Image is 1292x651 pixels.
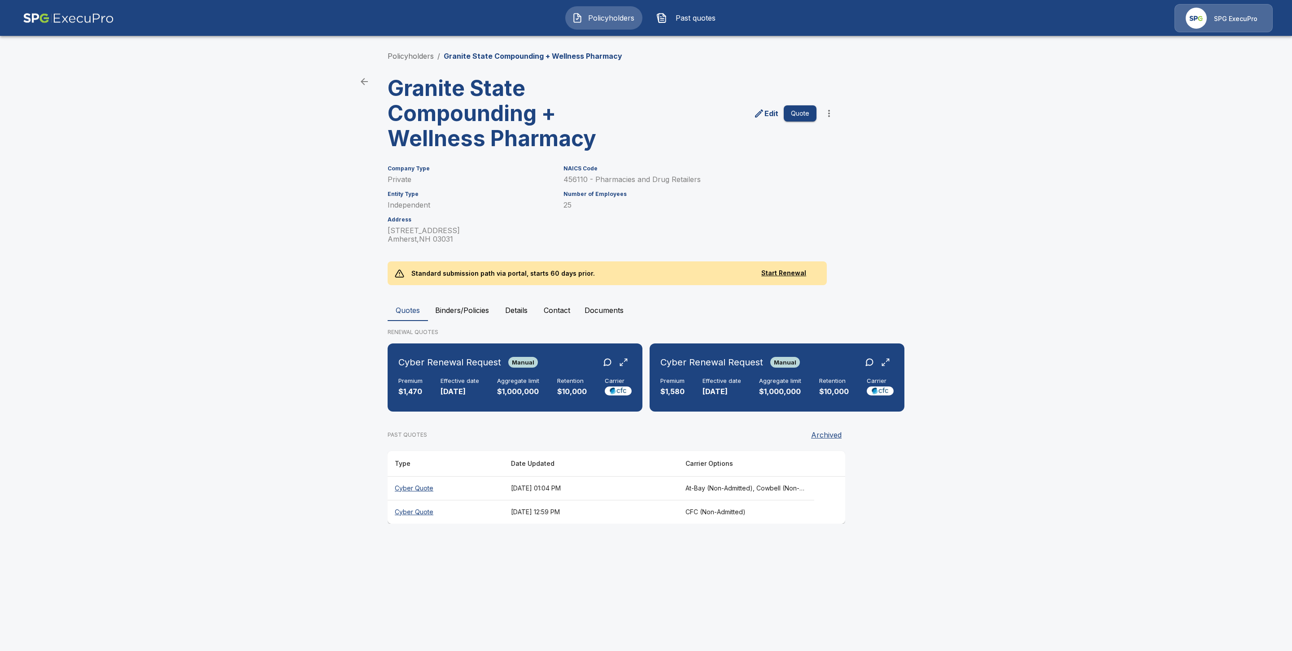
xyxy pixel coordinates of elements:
p: $1,000,000 [759,386,801,397]
p: $10,000 [557,386,587,397]
p: $10,000 [819,386,849,397]
p: [STREET_ADDRESS] Amherst , NH 03031 [388,226,553,243]
img: Carrier [605,386,632,395]
h6: Carrier [867,378,894,385]
button: Contact [537,299,577,321]
h6: Retention [557,378,587,385]
h6: NAICS Code [563,165,816,172]
p: 25 [563,201,816,209]
p: RENEWAL QUOTES [388,328,904,336]
p: $1,470 [398,386,423,397]
p: Edit [764,108,778,119]
p: $1,580 [660,386,685,397]
nav: breadcrumb [388,51,622,61]
h3: Granite State Compounding + Wellness Pharmacy [388,76,609,151]
th: Cyber Quote [388,500,504,524]
p: Independent [388,201,553,209]
h6: Number of Employees [563,191,816,197]
span: Policyholders [586,13,636,23]
th: [DATE] 01:04 PM [504,476,678,500]
p: PAST QUOTES [388,431,427,439]
h6: Premium [398,378,423,385]
th: Carrier Options [678,451,814,477]
p: Standard submission path via portal, starts 60 days prior. [404,261,602,285]
a: back [355,73,373,91]
button: Archived [807,426,845,444]
p: Private [388,175,553,184]
button: Binders/Policies [428,299,496,321]
button: more [820,104,838,122]
span: Manual [770,359,800,366]
img: AA Logo [23,4,114,32]
h6: Address [388,217,553,223]
a: Agency IconSPG ExecuPro [1174,4,1273,32]
h6: Cyber Renewal Request [398,355,501,369]
a: edit [752,106,780,121]
th: At-Bay (Non-Admitted), Cowbell (Non-Admitted), Cowbell (Admitted), Corvus Cyber (Non-Admitted), T... [678,476,814,500]
th: CFC (Non-Admitted) [678,500,814,524]
h6: Carrier [605,378,632,385]
button: Documents [577,299,631,321]
span: Past quotes [671,13,720,23]
p: Granite State Compounding + Wellness Pharmacy [444,51,622,61]
p: 456110 - Pharmacies and Drug Retailers [563,175,816,184]
p: [DATE] [441,386,479,397]
h6: Effective date [703,378,741,385]
h6: Premium [660,378,685,385]
img: Policyholders Icon [572,13,583,23]
p: SPG ExecuPro [1214,14,1257,23]
th: Type [388,451,504,477]
h6: Company Type [388,165,553,172]
button: Details [496,299,537,321]
h6: Effective date [441,378,479,385]
th: Date Updated [504,451,678,477]
button: Start Renewal [748,265,820,282]
a: Policyholders [388,52,434,61]
button: Quote [784,105,816,122]
h6: Cyber Renewal Request [660,355,763,369]
span: Manual [508,359,538,366]
img: Agency Icon [1186,8,1207,29]
th: [DATE] 12:59 PM [504,500,678,524]
h6: Retention [819,378,849,385]
p: $1,000,000 [497,386,539,397]
div: policyholder tabs [388,299,904,321]
img: Carrier [867,386,894,395]
button: Policyholders IconPolicyholders [565,6,642,30]
li: / [437,51,440,61]
table: responsive table [388,451,845,524]
p: [DATE] [703,386,741,397]
th: Cyber Quote [388,476,504,500]
h6: Entity Type [388,191,553,197]
button: Past quotes IconPast quotes [650,6,727,30]
h6: Aggregate limit [497,378,539,385]
button: Quotes [388,299,428,321]
h6: Aggregate limit [759,378,801,385]
img: Past quotes Icon [656,13,667,23]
